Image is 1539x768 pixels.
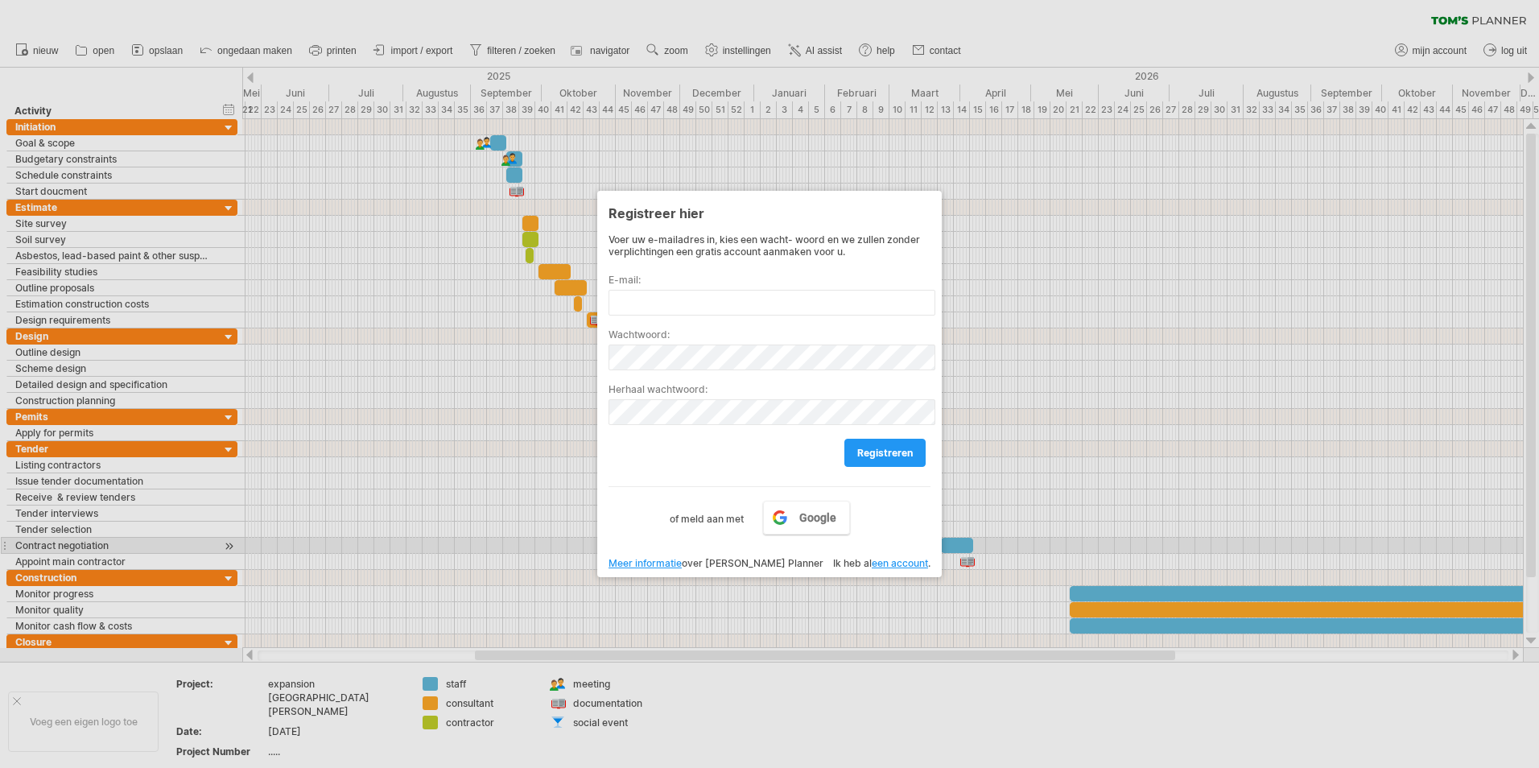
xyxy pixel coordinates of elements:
[799,511,836,524] span: Google
[763,501,850,535] a: Google
[609,233,930,258] div: Voer uw e-mailadres in, kies een wacht- woord en we zullen zonder verplichtingen een gratis accou...
[609,198,930,227] div: Registreer hier
[609,557,682,569] a: Meer informatie
[609,557,823,569] span: over [PERSON_NAME] Planner
[833,557,930,569] span: Ik heb al .
[670,501,744,528] label: of meld aan met
[609,274,930,286] label: E-mail:
[609,328,930,341] label: Wachtwoord:
[844,439,926,467] a: registreren
[609,383,930,395] label: Herhaal wachtwoord:
[872,557,928,569] a: een account
[857,447,913,459] span: registreren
